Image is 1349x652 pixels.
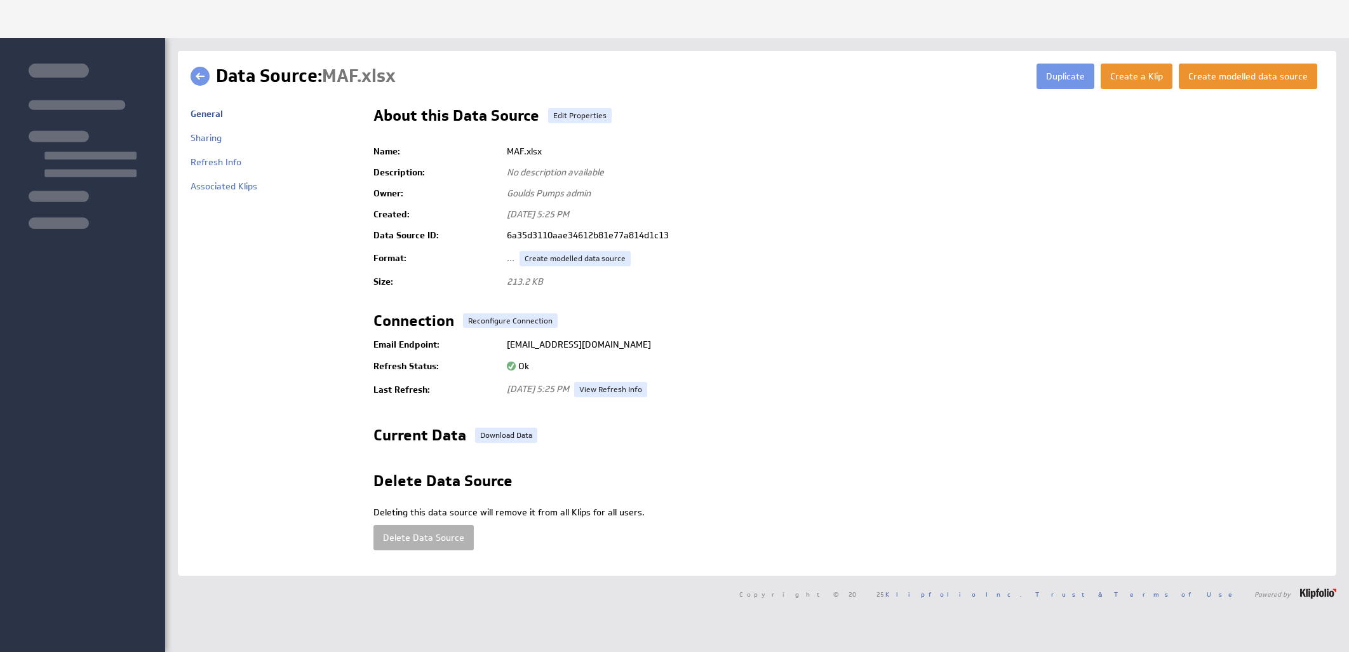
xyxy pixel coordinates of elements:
[885,590,1022,599] a: Klipfolio Inc.
[507,208,569,220] span: [DATE] 5:25 PM
[500,333,1324,356] td: [EMAIL_ADDRESS][DOMAIN_NAME]
[507,166,604,178] span: No description available
[1300,588,1336,599] img: logo-footer.png
[373,377,500,402] td: Last Refresh:
[29,64,137,229] img: skeleton-sidenav.svg
[191,108,223,119] a: General
[373,313,454,334] h2: Connection
[1254,591,1291,597] span: Powered by
[373,428,466,448] h2: Current Data
[548,108,612,123] a: Edit Properties
[373,525,474,550] button: Delete Data Source
[739,591,1022,597] span: Copyright © 2025
[373,246,500,271] td: Format:
[475,428,537,443] a: Download Data
[507,252,514,264] span: ...
[507,276,543,287] span: 213.2 KB
[463,313,558,328] button: Reconfigure Connection
[373,141,500,162] td: Name:
[322,64,396,88] span: MAF.xlsx
[373,506,1324,519] p: Deleting this data source will remove it from all Klips for all users.
[373,271,500,292] td: Size:
[500,141,1324,162] td: MAF.xlsx
[520,251,631,266] a: Create modelled data source
[1179,64,1317,89] button: Create modelled data source
[1035,590,1241,599] a: Trust & Terms of Use
[1037,64,1094,89] button: Duplicate
[574,382,647,397] a: View Refresh Info
[373,183,500,204] td: Owner:
[500,225,1324,246] td: 6a35d3110aae34612b81e77a814d1c13
[373,162,500,183] td: Description:
[373,356,500,377] td: Refresh Status:
[373,204,500,225] td: Created:
[373,473,513,494] h2: Delete Data Source
[507,187,591,199] span: Goulds Pumps admin
[191,156,241,168] a: Refresh Info
[1101,64,1172,89] button: Create a Klip
[191,132,222,144] a: Sharing
[507,383,569,395] span: [DATE] 5:25 PM
[373,333,500,356] td: Email Endpoint:
[191,180,257,192] a: Associated Klips
[373,225,500,246] td: Data Source ID:
[373,108,539,128] h2: About this Data Source
[507,360,529,372] span: Ok
[216,64,396,89] h1: Data Source:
